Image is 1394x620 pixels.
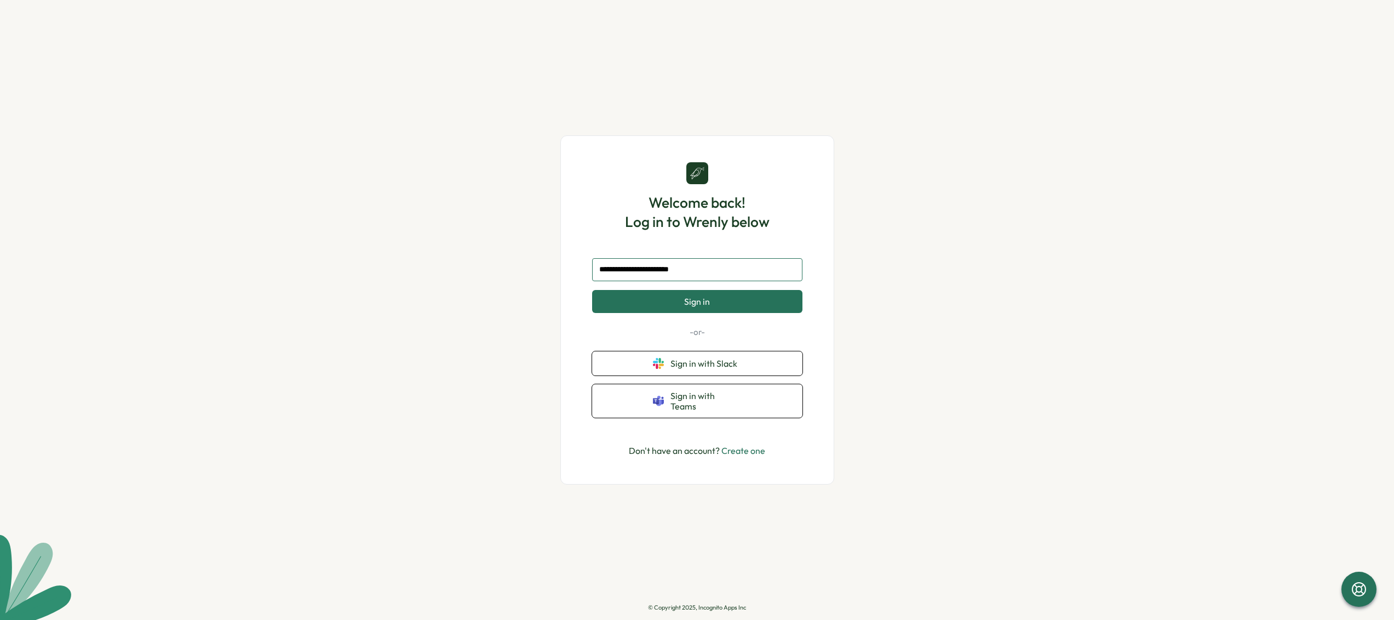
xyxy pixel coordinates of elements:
span: Sign in with Slack [670,359,742,368]
a: Create one [721,445,765,456]
button: Sign in with Slack [592,351,802,376]
span: Sign in with Teams [670,391,742,411]
button: Sign in with Teams [592,384,802,418]
p: Don't have an account? [629,444,765,458]
h1: Welcome back! Log in to Wrenly below [625,193,770,231]
button: Sign in [592,290,802,313]
p: © Copyright 2025, Incognito Apps Inc [648,604,746,611]
span: Sign in [684,297,710,306]
p: -or- [592,326,802,338]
